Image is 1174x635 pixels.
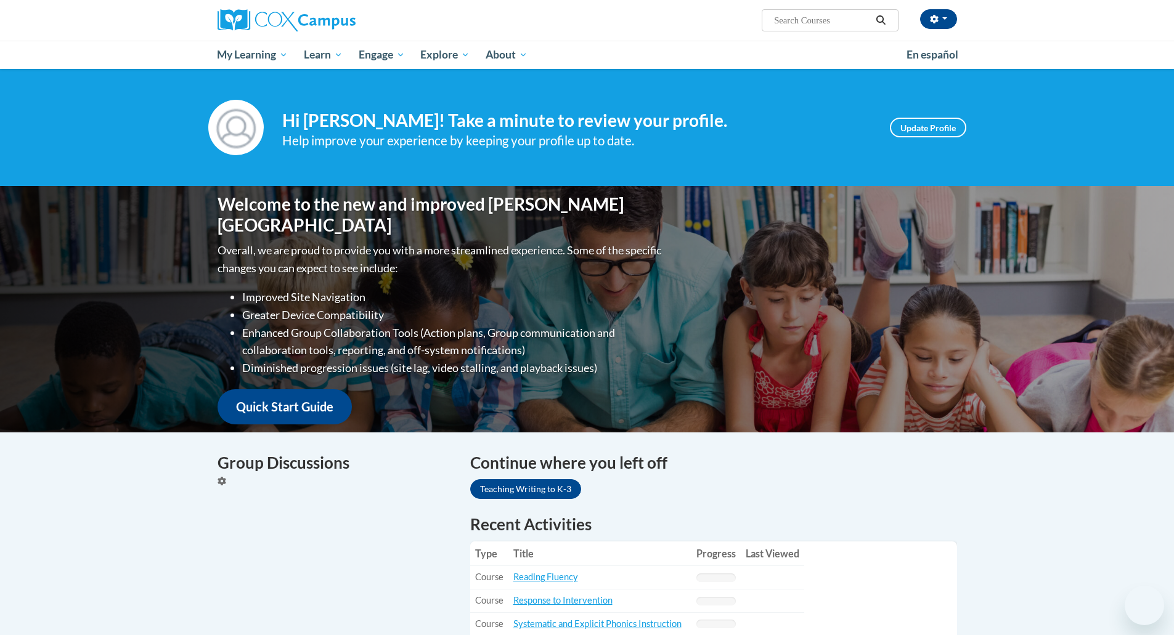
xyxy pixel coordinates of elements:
[1125,586,1164,625] iframe: Button to launch messaging window
[218,389,352,424] a: Quick Start Guide
[218,9,356,31] img: Cox Campus
[218,241,664,277] p: Overall, we are proud to provide you with a more streamlined experience. Some of the specific cha...
[741,541,804,566] th: Last Viewed
[890,118,966,137] a: Update Profile
[218,451,452,475] h4: Group Discussions
[217,47,288,62] span: My Learning
[199,41,976,69] div: Main menu
[351,41,413,69] a: Engage
[871,13,890,28] button: Search
[899,42,966,68] a: En español
[242,306,664,324] li: Greater Device Compatibility
[242,288,664,306] li: Improved Site Navigation
[920,9,957,29] button: Account Settings
[304,47,343,62] span: Learn
[475,572,503,582] span: Course
[470,541,508,566] th: Type
[208,100,264,155] img: Profile Image
[691,541,741,566] th: Progress
[210,41,296,69] a: My Learning
[513,572,578,582] a: Reading Fluency
[296,41,351,69] a: Learn
[420,47,470,62] span: Explore
[513,595,613,605] a: Response to Intervention
[242,359,664,377] li: Diminished progression issues (site lag, video stalling, and playback issues)
[508,541,691,566] th: Title
[486,47,528,62] span: About
[218,194,664,235] h1: Welcome to the new and improved [PERSON_NAME][GEOGRAPHIC_DATA]
[412,41,478,69] a: Explore
[282,131,871,151] div: Help improve your experience by keeping your profile up to date.
[773,13,871,28] input: Search Courses
[470,451,957,475] h4: Continue where you left off
[282,110,871,131] h4: Hi [PERSON_NAME]! Take a minute to review your profile.
[475,595,503,605] span: Course
[218,9,452,31] a: Cox Campus
[470,479,581,499] a: Teaching Writing to K-3
[470,513,957,535] h1: Recent Activities
[478,41,536,69] a: About
[513,618,682,629] a: Systematic and Explicit Phonics Instruction
[475,618,503,629] span: Course
[359,47,405,62] span: Engage
[907,48,958,61] span: En español
[242,324,664,360] li: Enhanced Group Collaboration Tools (Action plans, Group communication and collaboration tools, re...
